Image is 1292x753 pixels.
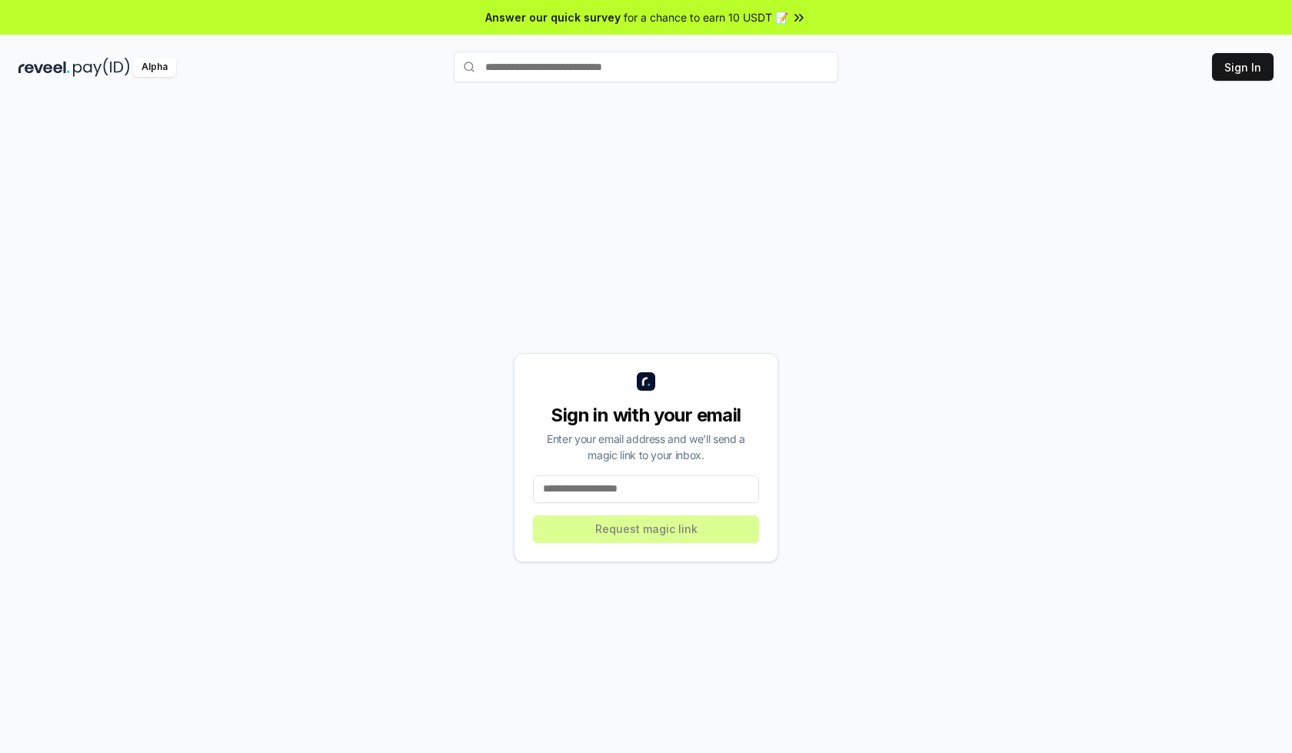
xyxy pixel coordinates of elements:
[533,403,759,428] div: Sign in with your email
[485,9,621,25] span: Answer our quick survey
[133,58,176,77] div: Alpha
[624,9,788,25] span: for a chance to earn 10 USDT 📝
[18,58,70,77] img: reveel_dark
[533,431,759,463] div: Enter your email address and we’ll send a magic link to your inbox.
[1212,53,1274,81] button: Sign In
[637,372,655,391] img: logo_small
[73,58,130,77] img: pay_id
